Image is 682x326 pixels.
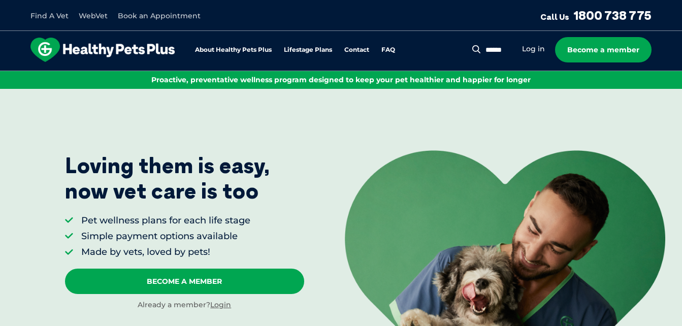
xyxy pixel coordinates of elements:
a: Contact [344,47,369,53]
li: Simple payment options available [81,230,250,243]
span: Call Us [540,12,569,22]
button: Search [470,44,483,54]
a: Become A Member [65,269,304,294]
span: Proactive, preventative wellness program designed to keep your pet healthier and happier for longer [151,75,531,84]
img: hpp-logo [30,38,175,62]
a: Become a member [555,37,652,62]
a: WebVet [79,11,108,20]
li: Pet wellness plans for each life stage [81,214,250,227]
a: Find A Vet [30,11,69,20]
a: About Healthy Pets Plus [195,47,272,53]
div: Already a member? [65,300,304,310]
a: Log in [522,44,545,54]
li: Made by vets, loved by pets! [81,246,250,258]
a: Call Us1800 738 775 [540,8,652,23]
a: Book an Appointment [118,11,201,20]
p: Loving them is easy, now vet care is too [65,153,270,204]
a: FAQ [381,47,395,53]
a: Login [210,300,231,309]
a: Lifestage Plans [284,47,332,53]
